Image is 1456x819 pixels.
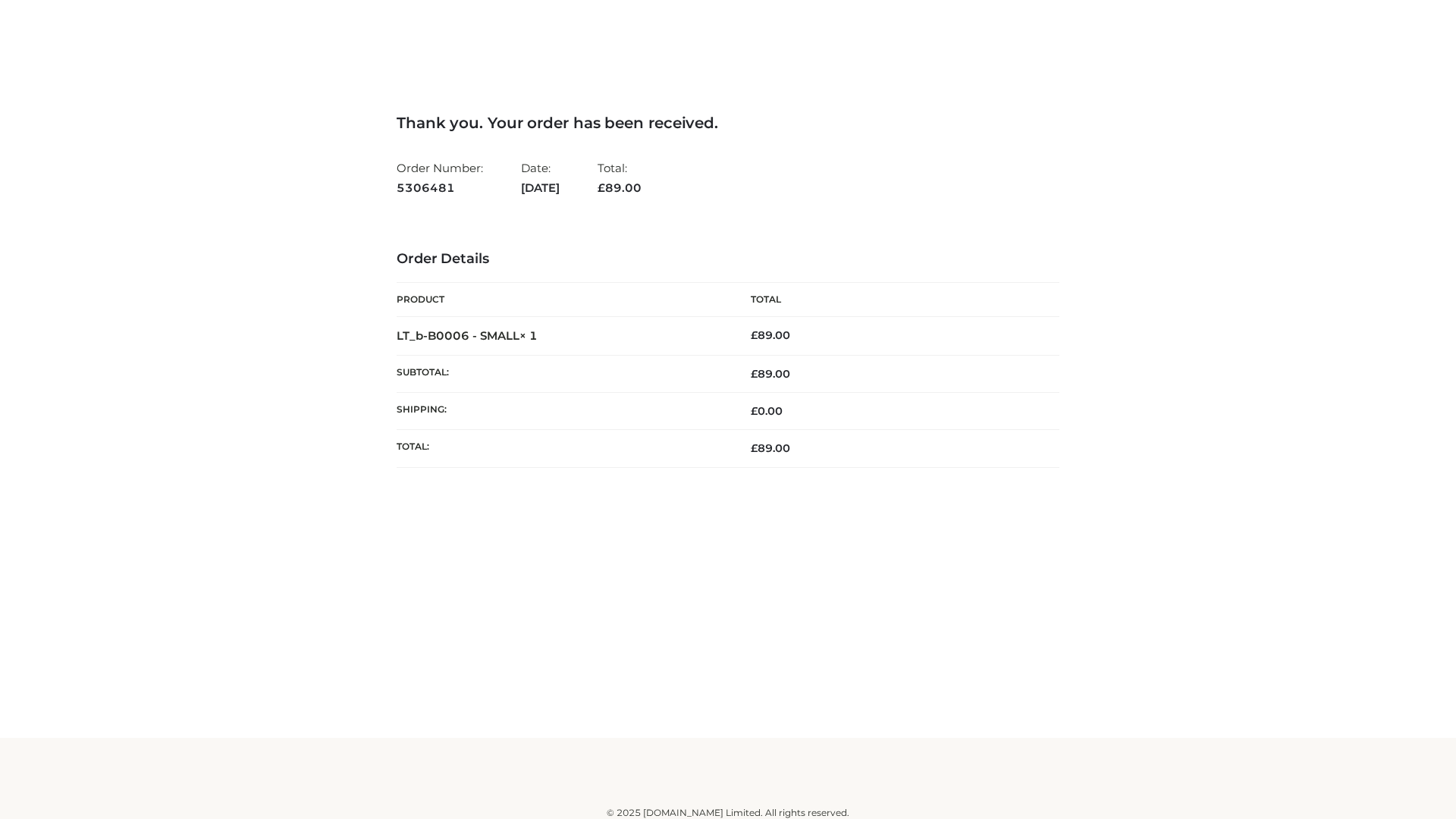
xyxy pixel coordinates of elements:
[751,328,790,342] bdi: 89.00
[728,283,1059,317] th: Total
[751,367,790,381] span: 89.00
[751,404,758,418] span: £
[397,393,728,430] th: Shipping:
[751,441,758,455] span: £
[397,328,538,343] strong: LT_b-B0006 - SMALL
[519,328,538,343] strong: × 1
[397,251,1059,268] h3: Order Details
[598,180,605,195] span: £
[751,328,758,342] span: £
[521,155,560,201] li: Date:
[397,114,1059,132] h3: Thank you. Your order has been received.
[397,155,483,201] li: Order Number:
[521,178,560,198] strong: [DATE]
[397,355,728,392] th: Subtotal:
[751,367,758,381] span: £
[397,283,728,317] th: Product
[397,430,728,467] th: Total:
[751,441,790,455] span: 89.00
[598,180,642,195] span: 89.00
[598,155,642,201] li: Total:
[397,178,483,198] strong: 5306481
[751,404,783,418] bdi: 0.00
